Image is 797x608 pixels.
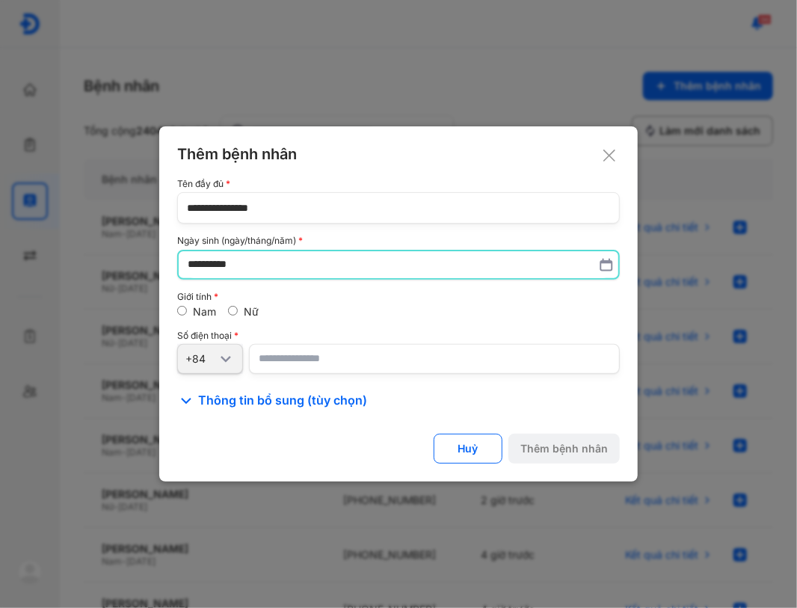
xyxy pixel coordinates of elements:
[177,179,620,189] div: Tên đầy đủ
[244,305,259,318] label: Nữ
[520,442,608,455] div: Thêm bệnh nhân
[508,434,620,464] button: Thêm bệnh nhân
[177,144,620,164] div: Thêm bệnh nhân
[177,236,620,246] div: Ngày sinh (ngày/tháng/năm)
[198,392,367,410] span: Thông tin bổ sung (tùy chọn)
[193,305,216,318] label: Nam
[177,331,620,341] div: Số điện thoại
[185,352,217,366] div: +84
[434,434,502,464] button: Huỷ
[177,292,620,302] div: Giới tính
